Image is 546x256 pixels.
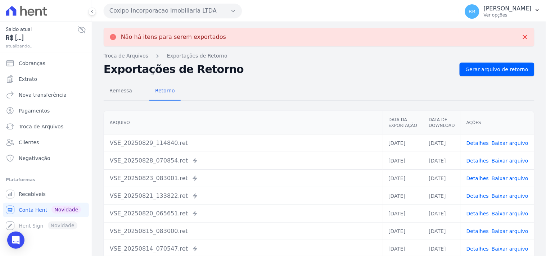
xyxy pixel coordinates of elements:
a: Retorno [149,82,181,101]
span: Clientes [19,139,39,146]
a: Baixar arquivo [492,158,528,164]
th: Arquivo [104,111,383,134]
h2: Exportações de Retorno [104,64,454,74]
td: [DATE] [383,152,423,169]
a: Exportações de Retorno [167,52,227,60]
span: Cobranças [19,60,45,67]
a: Negativação [3,151,89,165]
a: Remessa [104,82,138,101]
div: Plataformas [6,175,86,184]
div: VSE_20250828_070854.ret [110,156,377,165]
a: Baixar arquivo [492,175,528,181]
th: Data de Download [423,111,461,134]
th: Ações [461,111,534,134]
p: Ver opções [484,12,532,18]
a: Recebíveis [3,187,89,201]
span: atualizando... [6,43,77,49]
a: Detalhes [466,211,489,216]
span: Conta Hent [19,206,47,214]
span: Pagamentos [19,107,50,114]
span: Saldo atual [6,26,77,33]
nav: Sidebar [6,56,86,233]
a: Detalhes [466,246,489,252]
td: [DATE] [383,169,423,187]
span: Recebíveis [19,191,46,198]
td: [DATE] [423,187,461,205]
a: Conta Hent Novidade [3,203,89,217]
p: [PERSON_NAME] [484,5,532,12]
span: Retorno [151,83,179,98]
a: Detalhes [466,193,489,199]
td: [DATE] [423,169,461,187]
div: VSE_20250829_114840.ret [110,139,377,147]
a: Baixar arquivo [492,228,528,234]
span: Negativação [19,155,50,162]
a: Detalhes [466,140,489,146]
div: VSE_20250820_065651.ret [110,209,377,218]
a: Nova transferência [3,88,89,102]
span: Extrato [19,76,37,83]
a: Extrato [3,72,89,86]
td: [DATE] [383,205,423,222]
a: Baixar arquivo [492,246,528,252]
span: Troca de Arquivos [19,123,63,130]
div: VSE_20250814_070547.ret [110,244,377,253]
td: [DATE] [423,222,461,240]
span: R$ [...] [6,33,77,43]
a: Detalhes [466,175,489,181]
a: Detalhes [466,228,489,234]
th: Data da Exportação [383,111,423,134]
a: Baixar arquivo [492,193,528,199]
span: Remessa [105,83,136,98]
span: RR [469,9,475,14]
a: Troca de Arquivos [3,119,89,134]
span: Gerar arquivo de retorno [466,66,528,73]
a: Baixar arquivo [492,211,528,216]
a: Gerar arquivo de retorno [460,63,534,76]
span: Nova transferência [19,91,67,99]
td: [DATE] [423,134,461,152]
div: VSE_20250821_133822.ret [110,192,377,200]
td: [DATE] [423,205,461,222]
a: Detalhes [466,158,489,164]
div: VSE_20250823_083001.ret [110,174,377,183]
a: Baixar arquivo [492,140,528,146]
p: Não há itens para serem exportados [121,33,226,41]
a: Troca de Arquivos [104,52,148,60]
nav: Breadcrumb [104,52,534,60]
td: [DATE] [383,134,423,152]
a: Pagamentos [3,104,89,118]
td: [DATE] [383,222,423,240]
span: Novidade [51,206,81,214]
div: Open Intercom Messenger [7,232,24,249]
button: RR [PERSON_NAME] Ver opções [459,1,546,22]
td: [DATE] [383,187,423,205]
div: VSE_20250815_083000.ret [110,227,377,236]
td: [DATE] [423,152,461,169]
a: Cobranças [3,56,89,70]
button: Coxipo Incorporacao Imobiliaria LTDA [104,4,242,18]
a: Clientes [3,135,89,150]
